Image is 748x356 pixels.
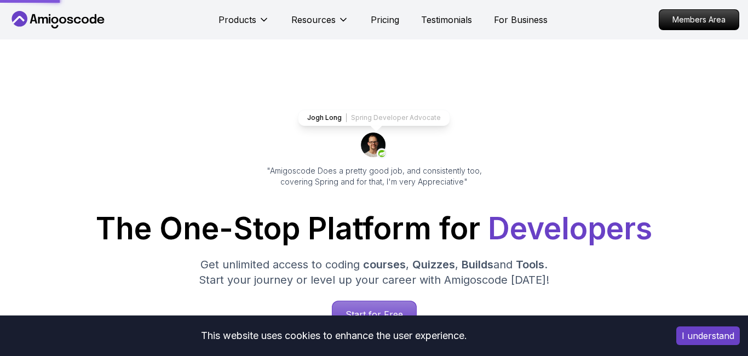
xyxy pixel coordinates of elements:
span: Tools [516,258,544,271]
a: For Business [494,13,548,26]
div: This website uses cookies to enhance the user experience. [8,324,660,348]
p: Spring Developer Advocate [351,113,441,122]
p: Jogh Long [307,113,342,122]
button: Accept cookies [676,326,740,345]
a: Start for Free [332,301,417,328]
p: Start for Free [332,301,416,328]
button: Resources [291,13,349,35]
p: Resources [291,13,336,26]
img: josh long [361,133,387,159]
button: Products [218,13,269,35]
p: "Amigoscode Does a pretty good job, and consistently too, covering Spring and for that, I'm very ... [251,165,497,187]
a: Members Area [659,9,739,30]
a: Pricing [371,13,399,26]
p: Products [218,13,256,26]
span: Developers [488,210,652,246]
h1: The One-Stop Platform for [9,214,739,244]
span: courses [363,258,406,271]
a: Testimonials [421,13,472,26]
p: Members Area [659,10,739,30]
span: Quizzes [412,258,455,271]
span: Builds [462,258,493,271]
p: Get unlimited access to coding , , and . Start your journey or level up your career with Amigosco... [190,257,558,288]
